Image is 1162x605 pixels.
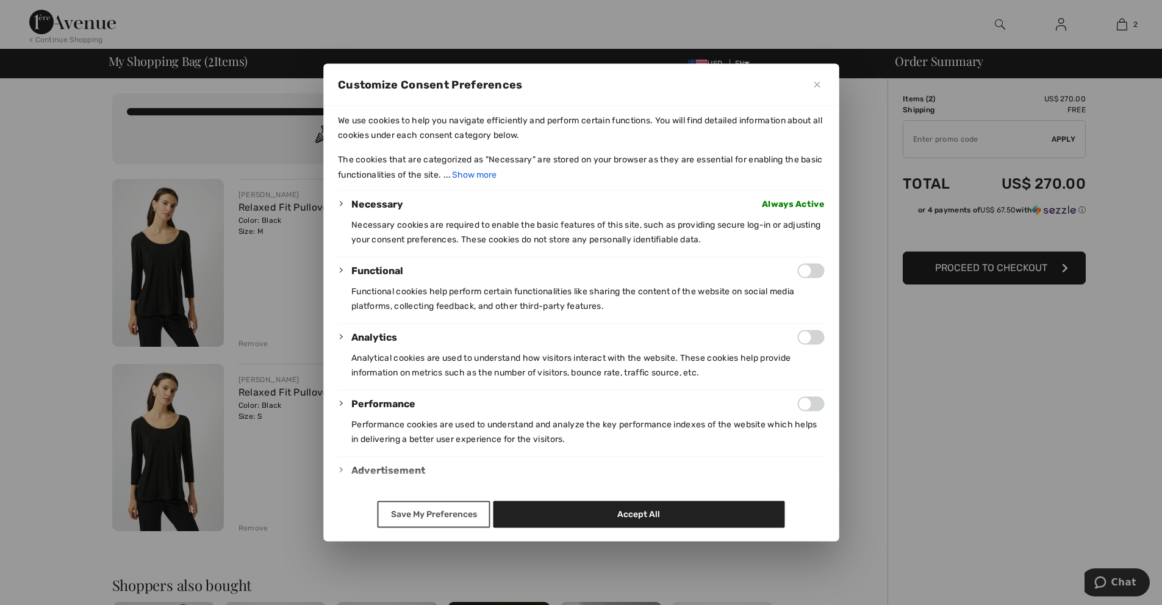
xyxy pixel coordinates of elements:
[814,81,820,87] img: Close
[493,501,784,528] button: Accept All
[351,396,415,411] button: Performance
[351,350,824,380] p: Analytical cookies are used to understand how visitors interact with the website. These cookies h...
[351,263,403,278] button: Functional
[338,113,824,142] p: We use cookies to help you navigate efficiently and perform certain functions. You will find deta...
[809,77,824,92] button: Close
[338,152,824,183] p: The cookies that are categorized as "Necessary" are stored on your browser as they are essential ...
[323,63,839,542] div: Customize Consent Preferences
[351,197,403,211] button: Necessary
[338,77,523,92] span: Customize Consent Preferences
[797,330,824,344] input: Enable Analytics
[762,197,824,211] span: Always Active
[351,417,824,446] p: Performance cookies are used to understand and analyze the key performance indexes of the website...
[378,501,490,528] button: Save My Preferences
[351,284,824,313] p: Functional cookies help perform certain functionalities like sharing the content of the website o...
[797,396,824,411] input: Enable Performance
[797,263,824,278] input: Enable Functional
[27,9,52,20] span: Chat
[351,217,824,247] p: Necessary cookies are required to enable the basic features of this site, such as providing secur...
[451,167,497,183] button: Show more
[351,330,397,344] button: Analytics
